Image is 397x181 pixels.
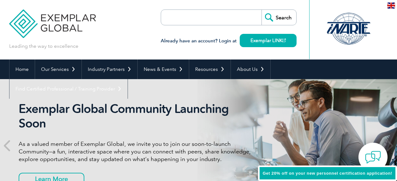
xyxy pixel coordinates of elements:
a: Find Certified Professional / Training Provider [9,79,128,99]
a: Industry Partners [82,59,137,79]
h3: Already have an account? Login at [161,37,297,45]
a: News & Events [138,59,189,79]
a: Resources [189,59,231,79]
img: open_square.png [282,39,286,42]
input: Search [262,10,296,25]
img: contact-chat.png [365,149,381,165]
a: Exemplar LINK [240,34,297,47]
p: As a valued member of Exemplar Global, we invite you to join our soon-to-launch Community—a fun, ... [19,140,256,163]
a: About Us [231,59,270,79]
p: Leading the way to excellence [9,43,78,50]
a: Home [9,59,35,79]
a: Our Services [35,59,81,79]
img: en [387,3,395,9]
h2: Exemplar Global Community Launching Soon [19,102,256,131]
span: Get 20% off on your new personnel certification application! [263,171,392,176]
